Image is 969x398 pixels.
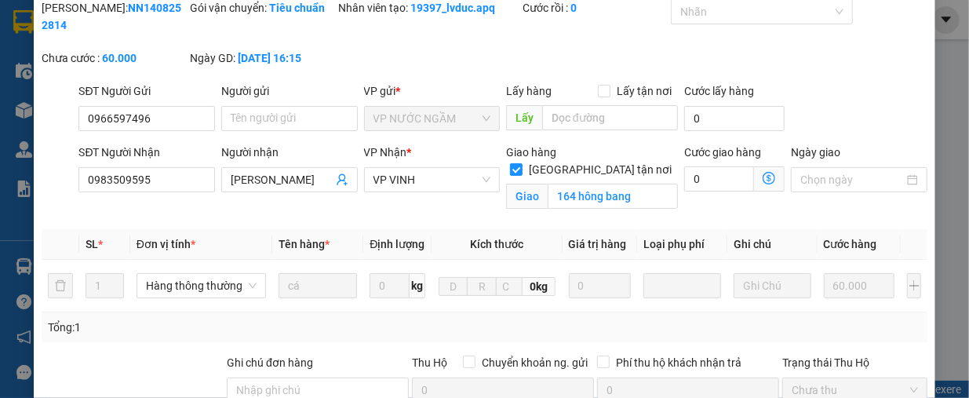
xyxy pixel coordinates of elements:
label: Cước giao hàng [684,146,761,159]
span: Định lượng [370,238,424,250]
div: Tổng: 1 [48,319,375,336]
input: C [496,277,523,296]
span: Kích thước [470,238,523,250]
span: dollar-circle [763,172,775,184]
input: Ngày giao [800,171,904,188]
div: VP gửi [364,82,501,100]
th: Ghi chú [727,229,818,260]
span: VP VINH [373,168,491,192]
b: [DATE] 16:15 [238,52,301,64]
div: Chưa cước : [42,49,187,67]
span: SL [86,238,98,250]
input: Cước giao hàng [684,166,754,192]
input: D [439,277,468,296]
span: VP Nhận [364,146,407,159]
span: user-add [336,173,348,186]
input: VD: Bàn, Ghế [279,273,357,298]
b: 0 [571,2,577,14]
span: Giá trị hàng [569,238,627,250]
label: Cước lấy hàng [684,85,754,97]
b: 19397_lvduc.apq [410,2,495,14]
span: [GEOGRAPHIC_DATA] tận nơi [523,161,678,178]
input: Dọc đường [542,105,678,130]
input: Ghi Chú [734,273,811,298]
input: 0 [824,273,894,298]
span: Lấy [506,105,542,130]
span: Tên hàng [279,238,330,250]
span: Giao hàng [506,146,556,159]
span: VP NƯỚC NGẦM [373,107,491,130]
input: 0 [569,273,631,298]
span: Lấy hàng [506,85,552,97]
b: 60.000 [102,52,137,64]
div: Ngày GD: [190,49,335,67]
div: SĐT Người Nhận [78,144,215,161]
th: Loại phụ phí [637,229,727,260]
label: Ngày giao [791,146,840,159]
input: Cước lấy hàng [684,106,785,131]
input: R [467,277,497,296]
span: Thu Hộ [412,356,447,369]
span: kg [410,273,425,298]
button: delete [48,273,73,298]
span: Chuyển khoản ng. gửi [475,354,594,371]
span: Phí thu hộ khách nhận trả [610,354,748,371]
div: Trạng thái Thu Hộ [782,354,927,371]
input: Giao tận nơi [548,184,678,209]
label: Ghi chú đơn hàng [227,356,313,369]
span: 0kg [523,277,555,296]
span: Hàng thông thường [146,274,257,298]
button: plus [907,273,921,298]
div: Người gửi [221,82,358,100]
span: Đơn vị tính [137,238,195,250]
span: Giao [506,184,548,209]
b: Tiêu chuẩn [269,2,325,14]
span: Lấy tận nơi [610,82,678,100]
span: Cước hàng [824,238,877,250]
div: SĐT Người Gửi [78,82,215,100]
div: Người nhận [221,144,358,161]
